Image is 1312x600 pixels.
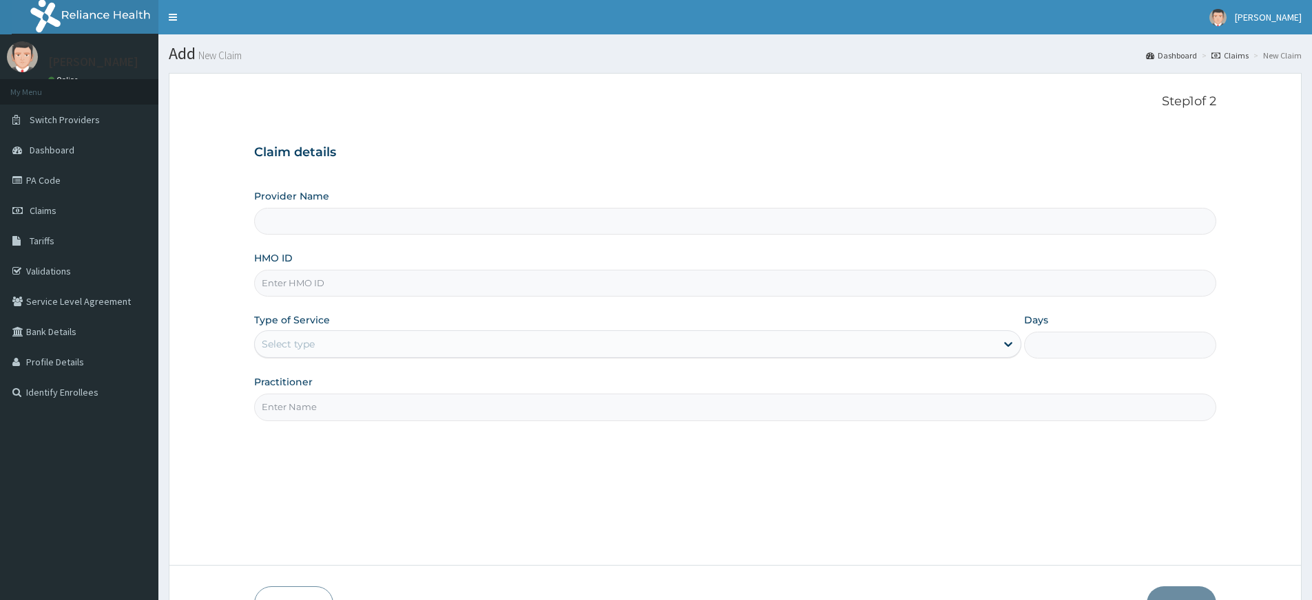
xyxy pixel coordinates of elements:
span: Switch Providers [30,114,100,126]
img: User Image [7,41,38,72]
small: New Claim [196,50,242,61]
span: Dashboard [30,144,74,156]
label: Type of Service [254,313,330,327]
a: Online [48,75,81,85]
div: Select type [262,337,315,351]
a: Dashboard [1146,50,1197,61]
label: HMO ID [254,251,293,265]
h1: Add [169,45,1302,63]
a: Claims [1211,50,1249,61]
label: Practitioner [254,375,313,389]
h3: Claim details [254,145,1216,160]
span: [PERSON_NAME] [1235,11,1302,23]
p: [PERSON_NAME] [48,56,138,68]
img: User Image [1209,9,1227,26]
label: Days [1024,313,1048,327]
li: New Claim [1250,50,1302,61]
input: Enter HMO ID [254,270,1216,297]
span: Tariffs [30,235,54,247]
input: Enter Name [254,394,1216,420]
span: Claims [30,204,56,217]
p: Step 1 of 2 [254,94,1216,109]
label: Provider Name [254,189,329,203]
